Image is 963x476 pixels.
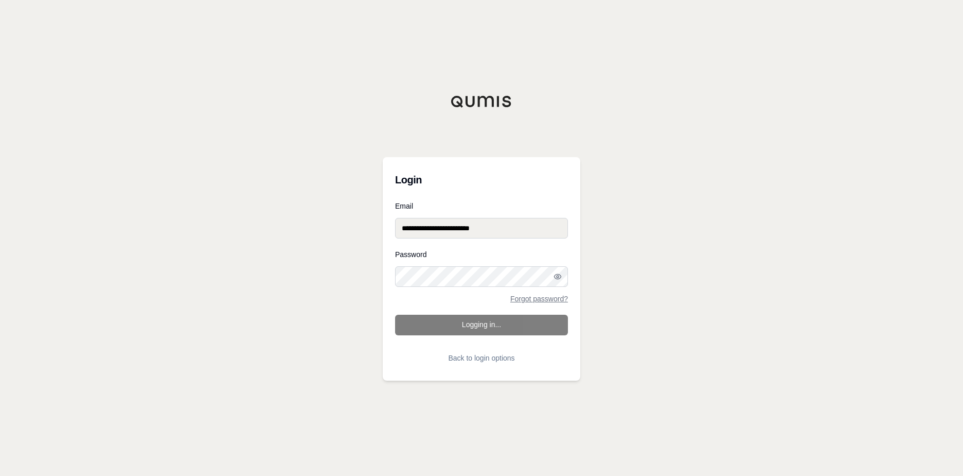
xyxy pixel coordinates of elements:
[395,251,568,258] label: Password
[395,169,568,190] h3: Login
[395,348,568,368] button: Back to login options
[451,95,512,108] img: Qumis
[395,202,568,210] label: Email
[510,295,568,302] a: Forgot password?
